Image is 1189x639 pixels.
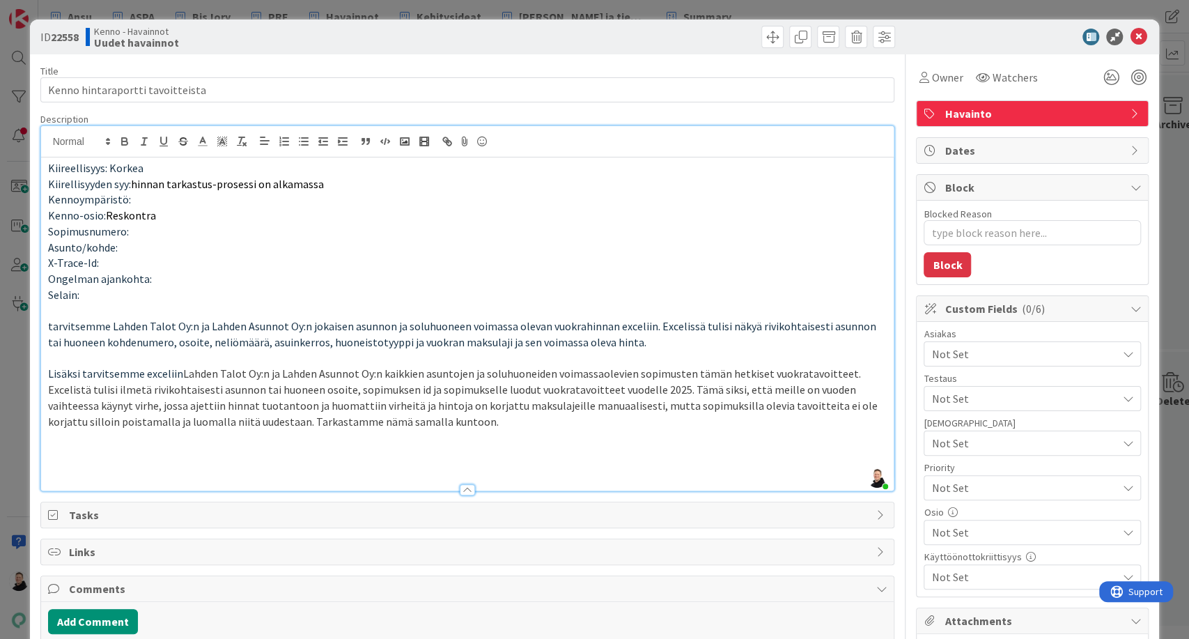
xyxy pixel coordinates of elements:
div: Osio [924,507,1141,517]
label: Title [40,65,59,77]
span: Lisäksi tarvitsemme exceliin [48,367,183,380]
span: tarvitsemme Lahden Talot Oy:n ja Lahden Asunnot Oy:n jokaisen asunnon ja soluhuoneen voimassa ole... [48,319,878,349]
span: Not Set [931,435,1117,452]
span: Not Set [931,524,1117,541]
span: Description [40,113,88,125]
span: Not Set [931,569,1117,585]
label: Blocked Reason [924,208,991,220]
span: Tasks [69,507,869,523]
div: Asiakas [924,329,1141,339]
span: Ongelman ajankohta: [48,272,152,286]
span: Selain: [48,288,79,302]
div: Testaus [924,374,1141,383]
span: Watchers [992,69,1037,86]
span: Kennoympäristö: [48,192,131,206]
div: [DEMOGRAPHIC_DATA] [924,418,1141,428]
span: ID [40,29,79,45]
span: Attachments [945,613,1123,629]
input: type card name here... [40,77,895,102]
span: Asunto/kohde: [48,240,118,254]
button: Block [924,252,971,277]
span: Kenno-osio: [48,208,106,222]
span: hinnan tarkastus-prosessi on alkamassa [131,177,324,191]
span: Links [69,544,869,560]
span: Dates [945,142,1123,159]
span: Lahden Talot Oy:n ja Lahden Asunnot Oy:n kaikkien asuntojen ja soluhuoneiden voimassaolevien sopi... [48,367,880,428]
span: X-Trace-Id: [48,256,99,270]
span: Comments [69,580,869,597]
div: Käyttöönottokriittisyys [924,552,1141,562]
span: Sopimusnumero: [48,224,129,238]
span: Kiireellisyys: Korkea [48,161,143,175]
span: Kenno - Havainnot [94,26,179,37]
img: KHqomuoKQRjoNQxyxxwtZmjOUFPU5med.jpg [867,468,887,488]
b: Uudet havainnot [94,37,179,48]
span: Not Set [931,478,1110,498]
span: Block [945,179,1123,196]
span: Kiirellisyyden syy: [48,177,131,191]
span: Support [29,2,63,19]
span: Not Set [931,390,1117,407]
b: 22558 [51,30,79,44]
span: ( 0/6 ) [1021,302,1044,316]
span: Owner [931,69,963,86]
span: Havainto [945,105,1123,122]
span: Not Set [931,346,1117,362]
span: Custom Fields [945,300,1123,317]
span: Reskontra [106,208,156,222]
button: Add Comment [48,609,138,634]
div: Priority [924,463,1141,472]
